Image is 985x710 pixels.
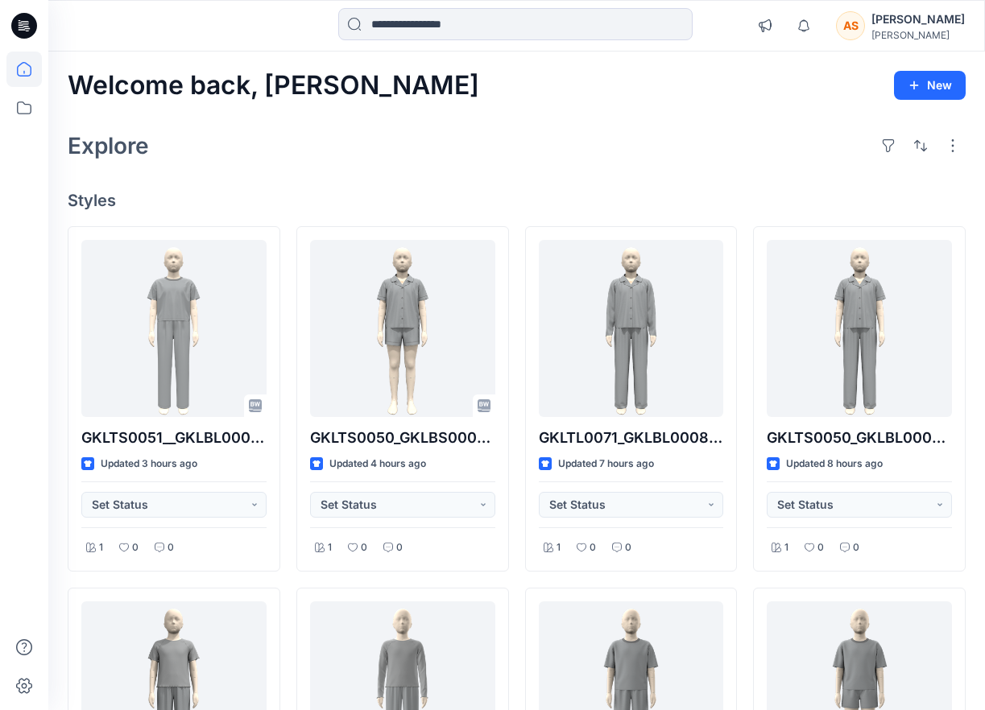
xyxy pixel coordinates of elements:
p: 0 [396,539,403,556]
p: Updated 7 hours ago [558,456,654,473]
p: 0 [625,539,631,556]
a: GKLTL0071_GKLBL0008_OP2_REV1 [539,240,724,417]
p: 1 [99,539,103,556]
div: AS [836,11,865,40]
p: Updated 8 hours ago [786,456,883,473]
h2: Welcome back, [PERSON_NAME] [68,71,479,101]
a: GKLTS0051__GKLBL0001_DEV_REV1 [81,240,267,417]
p: GKLTS0050_GKLBL0008_OP2_REV1 [767,427,952,449]
p: GKLTS0050_GKLBS0008_DEVELOPMENT [310,427,495,449]
button: New [894,71,966,100]
a: GKLTS0050_GKLBS0008_DEVELOPMENT [310,240,495,417]
p: Updated 4 hours ago [329,456,426,473]
div: [PERSON_NAME] [871,10,965,29]
h2: Explore [68,133,149,159]
p: GKLTL0071_GKLBL0008_OP2_REV1 [539,427,724,449]
div: [PERSON_NAME] [871,29,965,41]
h4: Styles [68,191,966,210]
p: 0 [590,539,596,556]
a: GKLTS0050_GKLBL0008_OP2_REV1 [767,240,952,417]
p: 0 [817,539,824,556]
p: Updated 3 hours ago [101,456,197,473]
p: 1 [328,539,332,556]
p: 0 [361,539,367,556]
p: 1 [557,539,561,556]
p: 0 [853,539,859,556]
p: GKLTS0051__GKLBL0001_DEV_REV1 [81,427,267,449]
p: 0 [168,539,174,556]
p: 1 [784,539,788,556]
p: 0 [132,539,139,556]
